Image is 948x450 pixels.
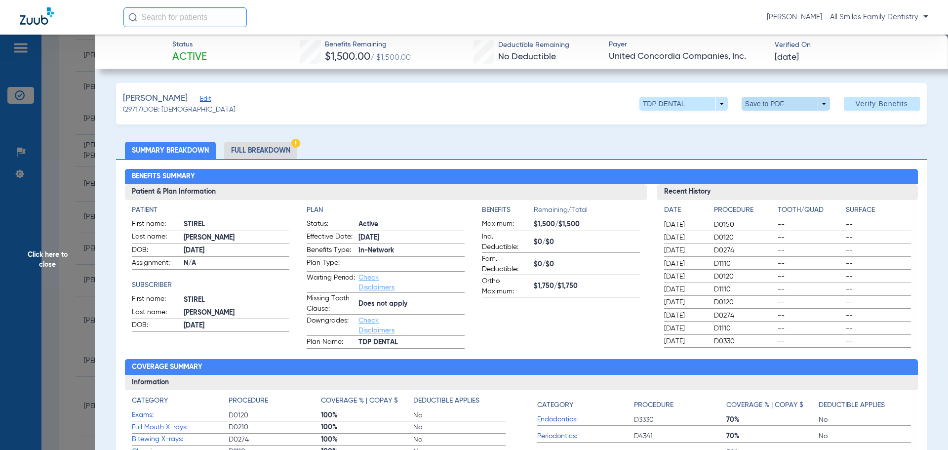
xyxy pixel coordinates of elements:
span: Bitewing X-rays: [132,434,229,445]
span: -- [846,324,911,333]
span: D0274 [714,311,774,321]
span: D0120 [714,233,774,243]
app-breakdown-title: Category [537,396,634,414]
div: Chat Widget [899,403,948,450]
span: -- [778,220,843,230]
span: -- [846,311,911,321]
span: Maximum: [482,219,530,231]
span: D0330 [714,336,774,346]
span: [DATE] [358,233,465,243]
span: $0/$0 [534,237,640,247]
span: Plan Type: [307,258,355,271]
span: Edit [200,95,209,105]
span: -- [778,259,843,269]
span: [DATE] [664,272,706,282]
span: -- [846,245,911,255]
h2: Benefits Summary [125,169,918,185]
span: [PERSON_NAME] [123,92,188,105]
span: [DATE] [664,297,706,307]
span: -- [778,311,843,321]
span: $1,750/$1,750 [534,281,640,291]
span: $1,500/$1,500 [534,219,640,230]
button: Save to PDF [742,97,830,111]
span: Effective Date: [307,232,355,244]
button: TDP DENTAL [639,97,728,111]
span: Assignment: [132,258,180,270]
app-breakdown-title: Coverage % | Copay $ [726,396,819,414]
span: D0150 [714,220,774,230]
span: Downgrades: [307,316,355,335]
span: 100% [321,410,413,420]
span: -- [778,245,843,255]
span: -- [778,324,843,333]
span: Endodontics: [537,414,634,425]
img: Hazard [291,139,300,148]
app-breakdown-title: Procedure [714,205,774,219]
span: [DATE] [664,285,706,294]
span: $1,500.00 [325,52,370,62]
span: Benefits Remaining [325,40,411,50]
span: [PERSON_NAME] [184,308,290,318]
span: Active [172,50,207,64]
input: Search for patients [123,7,247,27]
span: D0274 [229,435,321,445]
span: -- [846,297,911,307]
span: Does not apply [358,299,465,309]
span: Full Mouth X-rays: [132,422,229,433]
span: D4341 [634,431,726,441]
span: Exams: [132,410,229,420]
h4: Category [537,400,573,410]
span: N/A [184,258,290,269]
app-breakdown-title: Deductible Applies [413,396,506,409]
span: D0120 [714,272,774,282]
h4: Patient [132,205,290,215]
span: No [819,431,911,441]
span: -- [778,285,843,294]
span: DOB: [132,320,180,332]
app-breakdown-title: Tooth/Quad [778,205,843,219]
span: [DATE] [664,233,706,243]
span: Missing Tooth Clause: [307,293,355,314]
a: Check Disclaimers [358,317,395,334]
span: Benefits Type: [307,245,355,257]
span: No [413,435,506,445]
span: STIREL [184,219,290,230]
button: Verify Benefits [844,97,920,111]
span: D1110 [714,324,774,333]
h4: Deductible Applies [413,396,479,406]
span: 100% [321,435,413,445]
span: -- [846,259,911,269]
h3: Recent History [657,184,918,200]
span: Fam. Deductible: [482,254,530,275]
app-breakdown-title: Procedure [229,396,321,409]
span: -- [778,233,843,243]
h4: Coverage % | Copay $ [726,400,803,410]
span: [PERSON_NAME] - All Smiles Family Dentistry [767,12,928,22]
span: 70% [726,415,819,425]
span: Remaining/Total [534,205,640,219]
span: Periodontics: [537,431,634,442]
span: 100% [321,422,413,432]
span: No Deductible [498,52,556,61]
app-breakdown-title: Subscriber [132,280,290,290]
span: [DATE] [664,220,706,230]
span: Verified On [775,40,932,50]
span: No [819,415,911,425]
app-breakdown-title: Plan [307,205,465,215]
li: Summary Breakdown [125,142,216,159]
span: Ind. Deductible: [482,232,530,252]
span: 70% [726,431,819,441]
span: [PERSON_NAME] [184,233,290,243]
span: / $1,500.00 [370,54,411,62]
span: First name: [132,219,180,231]
span: -- [846,220,911,230]
span: $0/$0 [534,259,640,270]
span: STIREL [184,295,290,305]
span: Plan Name: [307,337,355,349]
span: [DATE] [664,311,706,321]
app-breakdown-title: Benefits [482,205,534,219]
span: Deductible Remaining [498,40,569,50]
span: No [413,410,506,420]
app-breakdown-title: Deductible Applies [819,396,911,414]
